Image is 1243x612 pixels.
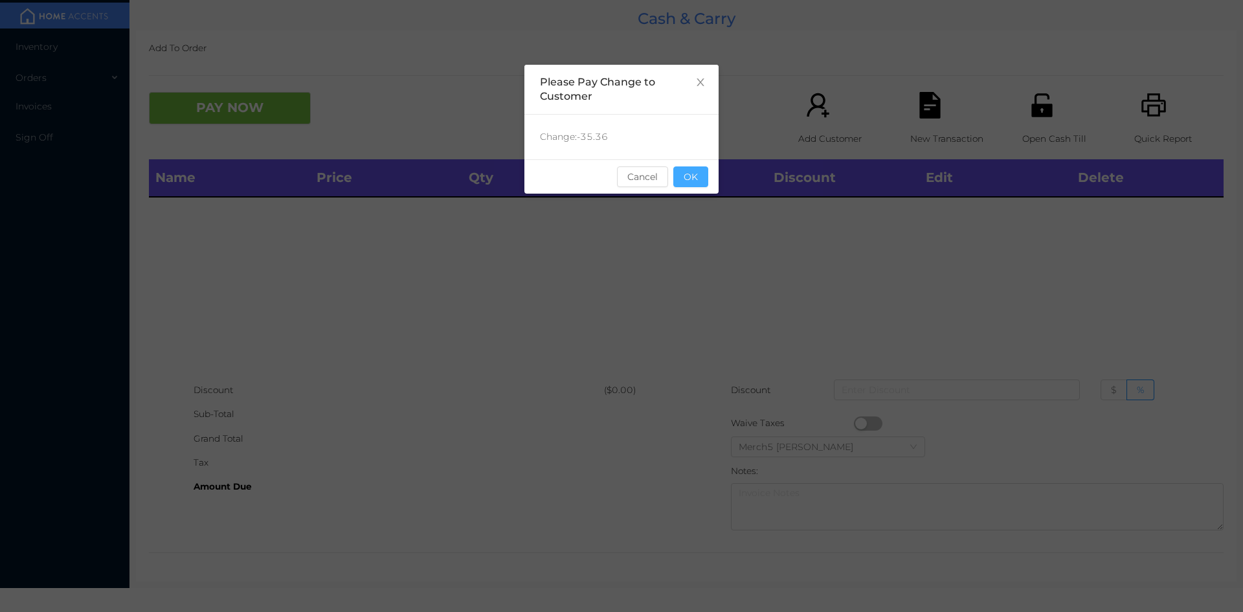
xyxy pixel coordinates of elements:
[682,65,719,101] button: Close
[695,77,706,87] i: icon: close
[540,75,703,104] div: Please Pay Change to Customer
[617,166,668,187] button: Cancel
[524,115,719,159] div: Change: -35.36
[673,166,708,187] button: OK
